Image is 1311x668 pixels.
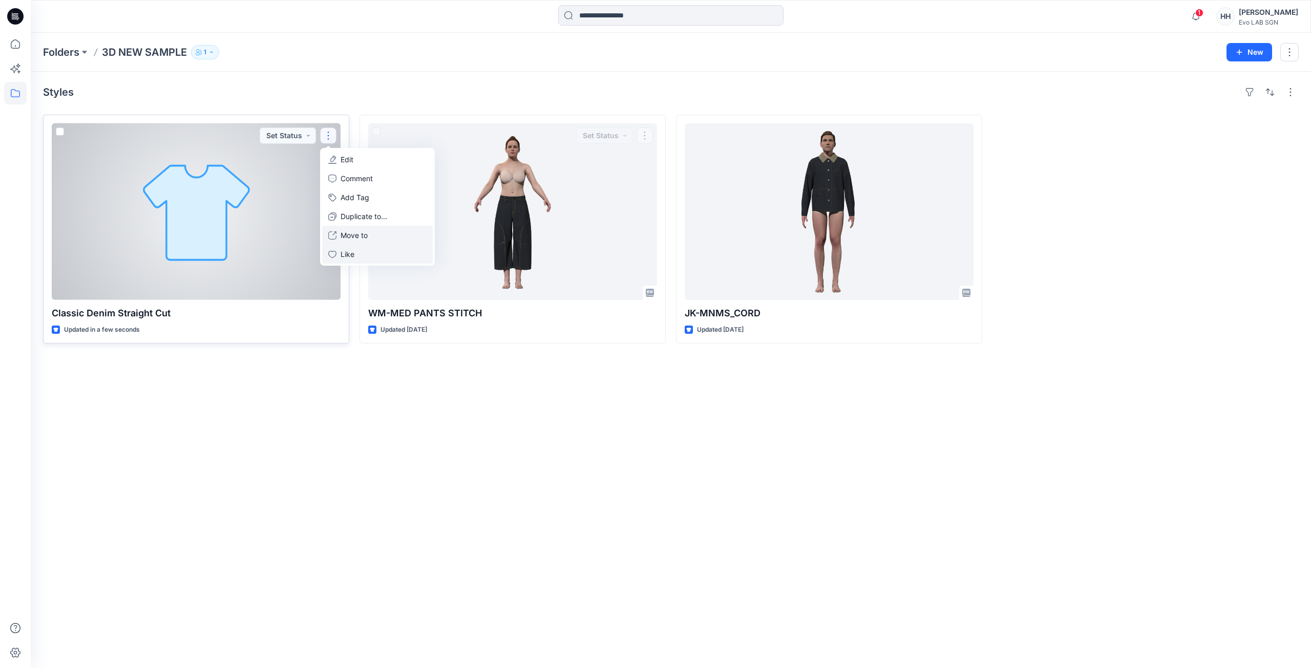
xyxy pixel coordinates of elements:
[368,123,657,300] a: WM-MED PANTS STITCH
[322,150,433,169] a: Edit
[341,230,368,241] p: Move to
[685,123,974,300] a: JK-MNMS_CORD
[43,86,74,98] h4: Styles
[685,306,974,320] p: JK-MNMS_CORD
[697,325,744,335] p: Updated [DATE]
[341,173,373,184] p: Comment
[341,249,354,260] p: Like
[1239,6,1298,18] div: [PERSON_NAME]
[1227,43,1272,61] button: New
[341,154,353,165] p: Edit
[1239,18,1298,26] div: Evo LAB SGN
[1216,7,1235,26] div: HH
[1195,9,1203,17] span: 1
[43,45,79,59] a: Folders
[380,325,427,335] p: Updated [DATE]
[341,211,387,222] p: Duplicate to...
[191,45,219,59] button: 1
[204,47,206,58] p: 1
[52,306,341,320] p: Classic Denim Straight Cut
[102,45,187,59] p: 3D NEW SAMPLE
[322,188,433,207] button: Add Tag
[52,123,341,300] a: Classic Denim Straight Cut
[64,325,140,335] p: Updated in a few seconds
[368,306,657,320] p: WM-MED PANTS STITCH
